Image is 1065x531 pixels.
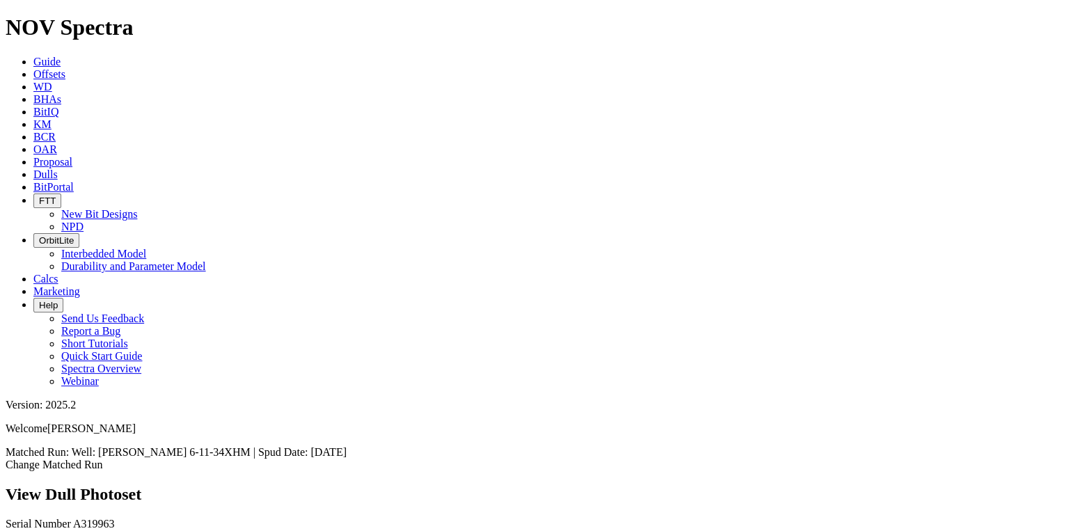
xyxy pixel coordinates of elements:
[33,168,58,180] a: Dulls
[72,446,347,458] span: Well: [PERSON_NAME] 6-11-34XHM | Spud Date: [DATE]
[6,459,103,470] a: Change Matched Run
[6,399,1059,411] div: Version: 2025.2
[33,81,52,93] a: WD
[61,325,120,337] a: Report a Bug
[6,422,1059,435] p: Welcome
[33,298,63,312] button: Help
[61,312,144,324] a: Send Us Feedback
[39,196,56,206] span: FTT
[47,422,136,434] span: [PERSON_NAME]
[33,181,74,193] a: BitPortal
[61,208,137,220] a: New Bit Designs
[61,363,141,374] a: Spectra Overview
[33,233,79,248] button: OrbitLite
[33,131,56,143] a: BCR
[33,143,57,155] a: OAR
[33,93,61,105] a: BHAs
[33,156,72,168] a: Proposal
[61,338,128,349] a: Short Tutorials
[73,518,115,530] span: A319963
[39,235,74,246] span: OrbitLite
[33,118,52,130] a: KM
[61,221,84,232] a: NPD
[33,56,61,68] a: Guide
[61,248,146,260] a: Interbedded Model
[6,15,1059,40] h1: NOV Spectra
[39,300,58,310] span: Help
[33,273,58,285] a: Calcs
[33,285,80,297] a: Marketing
[6,446,69,458] span: Matched Run:
[6,518,71,530] label: Serial Number
[61,260,206,272] a: Durability and Parameter Model
[61,375,99,387] a: Webinar
[33,106,58,118] a: BitIQ
[61,350,142,362] a: Quick Start Guide
[6,485,1059,504] h2: View Dull Photoset
[33,68,65,80] a: Offsets
[33,193,61,208] button: FTT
